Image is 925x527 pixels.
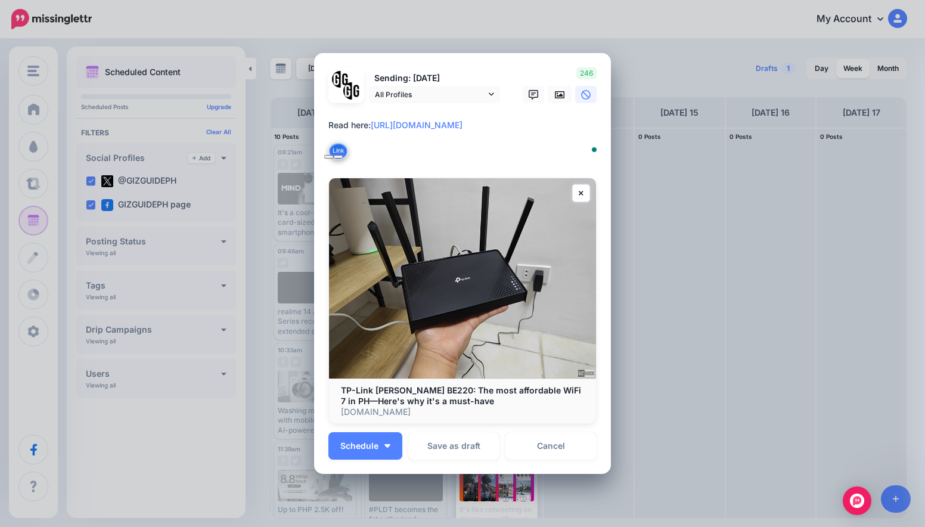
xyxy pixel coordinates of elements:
[328,118,603,132] div: Read here:
[408,432,499,460] button: Save as draft
[329,178,596,379] img: TP-Link Archer BE220: The most affordable WiFi 7 in PH—Here's why it's a must-have
[369,72,500,85] p: Sending: [DATE]
[384,444,390,448] img: arrow-down-white.png
[343,82,361,100] img: JT5sWCfR-79925.png
[843,486,871,515] div: Open Intercom Messenger
[341,385,581,406] b: TP-Link [PERSON_NAME] BE220: The most affordable WiFi 7 in PH—Here's why it's a must-have
[341,407,584,417] p: [DOMAIN_NAME]
[328,142,348,160] button: Link
[332,71,349,88] img: 353459792_649996473822713_4483302954317148903_n-bsa138318.png
[576,67,597,79] span: 246
[340,442,378,450] span: Schedule
[369,86,500,103] a: All Profiles
[505,432,597,460] a: Cancel
[328,118,603,161] textarea: To enrich screen reader interactions, please activate Accessibility in Grammarly extension settings
[328,432,402,460] button: Schedule
[375,88,486,101] span: All Profiles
